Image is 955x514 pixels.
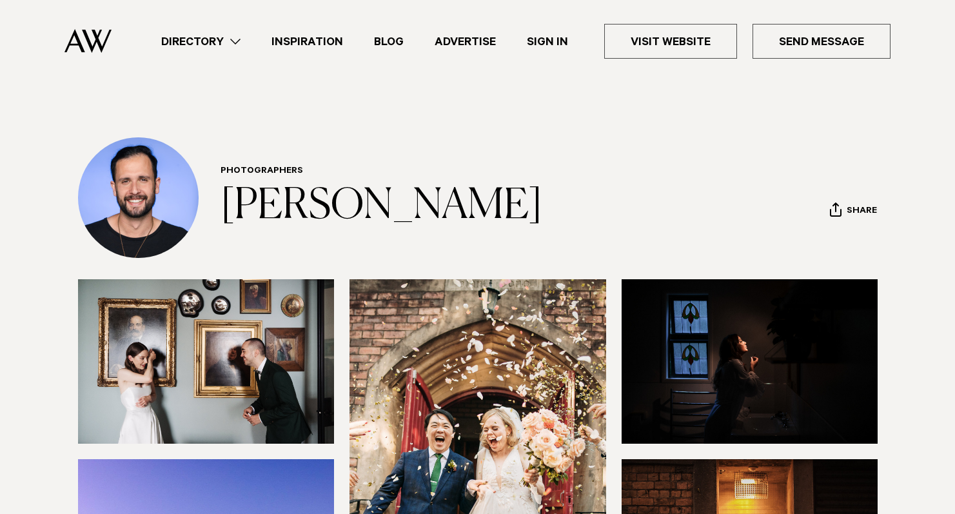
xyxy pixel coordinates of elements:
[359,33,419,50] a: Blog
[847,206,877,218] span: Share
[64,29,112,53] img: Auckland Weddings Logo
[256,33,359,50] a: Inspiration
[146,33,256,50] a: Directory
[221,186,542,227] a: [PERSON_NAME]
[419,33,511,50] a: Advertise
[221,166,303,177] a: Photographers
[753,24,891,59] a: Send Message
[511,33,584,50] a: Sign In
[604,24,737,59] a: Visit Website
[78,137,199,258] img: Profile Avatar
[829,202,878,221] button: Share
